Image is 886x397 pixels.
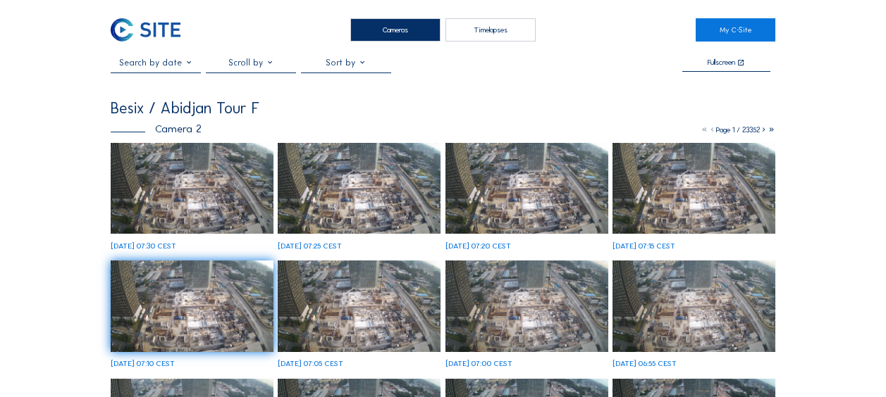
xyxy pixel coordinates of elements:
[350,18,441,42] div: Cameras
[278,260,441,352] img: image_53308540
[708,58,735,67] div: Fullscreen
[111,101,259,116] div: Besix / Abidjan Tour F
[278,360,343,367] div: [DATE] 07:05 CEST
[111,18,190,42] a: C-SITE Logo
[445,242,511,250] div: [DATE] 07:20 CEST
[696,18,775,42] a: My C-Site
[613,143,775,234] img: image_53308629
[445,143,608,234] img: image_53308662
[445,360,512,367] div: [DATE] 07:00 CEST
[111,143,273,234] img: image_53308724
[613,260,775,352] img: image_53308357
[716,125,760,134] span: Page 1 / 23352
[445,18,536,42] div: Timelapses
[278,143,441,234] img: image_53308692
[613,242,675,250] div: [DATE] 07:15 CEST
[111,18,180,42] img: C-SITE Logo
[278,242,342,250] div: [DATE] 07:25 CEST
[111,360,175,367] div: [DATE] 07:10 CEST
[445,260,608,352] img: image_53308507
[613,360,677,367] div: [DATE] 06:55 CEST
[111,58,201,68] input: Search by date 󰅀
[111,260,273,352] img: image_53308568
[111,123,202,134] div: Camera 2
[111,242,176,250] div: [DATE] 07:30 CEST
